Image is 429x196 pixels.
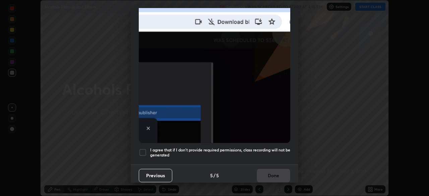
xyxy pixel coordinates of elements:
[150,147,290,158] h5: I agree that if I don't provide required permissions, class recording will not be generated
[210,172,213,179] h4: 5
[213,172,216,179] h4: /
[139,169,172,182] button: Previous
[216,172,219,179] h4: 5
